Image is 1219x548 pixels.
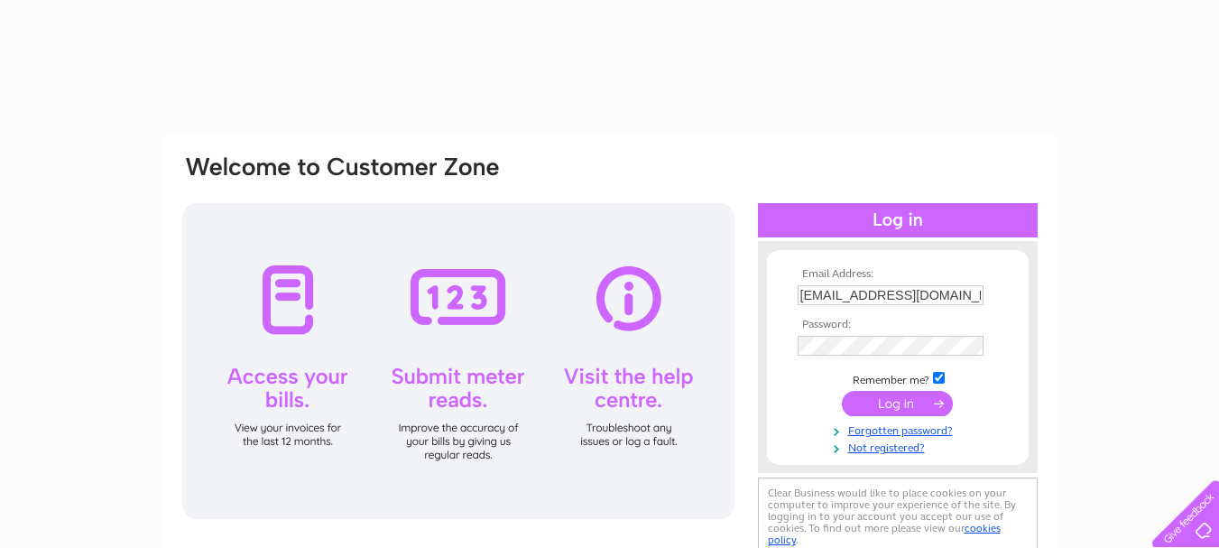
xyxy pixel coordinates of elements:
a: Not registered? [798,438,1002,455]
td: Remember me? [793,369,1002,387]
input: Submit [842,391,953,416]
th: Password: [793,319,1002,331]
a: cookies policy [768,522,1001,546]
th: Email Address: [793,268,1002,281]
a: Forgotten password? [798,421,1002,438]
